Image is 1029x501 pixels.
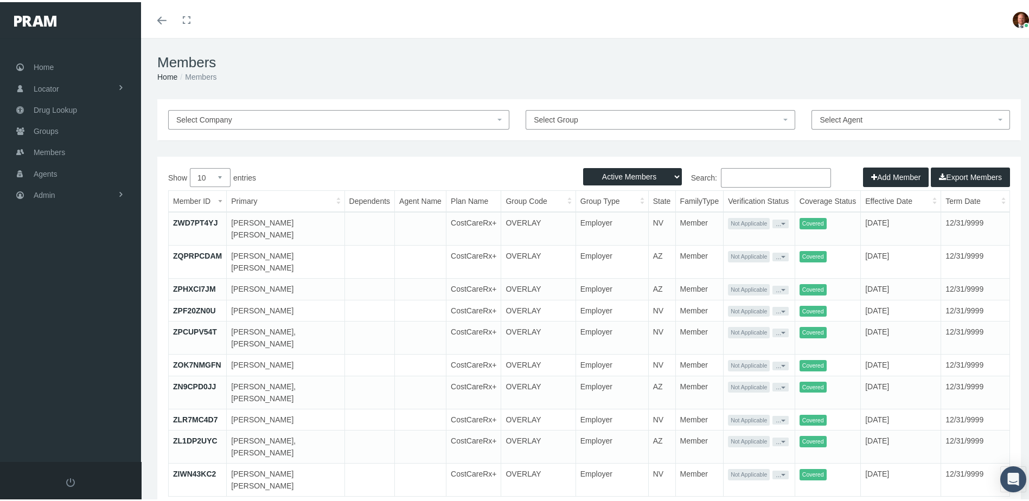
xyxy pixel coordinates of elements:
[446,298,501,319] td: CostCareRx+
[173,358,221,367] a: ZOK7NMGFN
[14,14,56,24] img: PRAM_20_x_78.png
[190,166,231,185] select: Showentries
[800,434,827,445] span: Covered
[173,282,216,291] a: ZPHXCI7JM
[800,380,827,391] span: Covered
[446,461,501,494] td: CostCareRx+
[173,325,217,334] a: ZPCUPV54T
[728,467,770,478] span: Not Applicable
[861,277,941,298] td: [DATE]
[173,304,216,313] a: ZPF20ZN0U
[675,243,724,277] td: Member
[227,428,344,461] td: [PERSON_NAME], [PERSON_NAME]
[446,407,501,428] td: CostCareRx+
[169,189,227,210] th: Member ID: activate to sort column ascending
[395,189,446,210] th: Agent Name
[675,277,724,298] td: Member
[227,243,344,277] td: [PERSON_NAME] [PERSON_NAME]
[157,52,1021,69] h1: Members
[344,189,395,210] th: Dependents
[227,298,344,319] td: [PERSON_NAME]
[772,381,789,389] button: ...
[576,298,648,319] td: Employer
[227,319,344,352] td: [PERSON_NAME], [PERSON_NAME]
[772,284,789,292] button: ...
[227,352,344,374] td: [PERSON_NAME]
[772,468,789,477] button: ...
[446,352,501,374] td: CostCareRx+
[721,166,831,185] input: Search:
[1013,10,1029,26] img: S_Profile_Picture_693.jpg
[728,282,770,293] span: Not Applicable
[173,467,216,476] a: ZIWN43KC2
[446,319,501,352] td: CostCareRx+
[800,358,827,369] span: Covered
[861,243,941,277] td: [DATE]
[675,428,724,461] td: Member
[648,319,675,352] td: NV
[576,189,648,210] th: Group Type: activate to sort column ascending
[501,243,576,277] td: OVERLAY
[941,189,1009,210] th: Term Date: activate to sort column ascending
[728,304,770,315] span: Not Applicable
[800,249,827,260] span: Covered
[941,461,1009,494] td: 12/31/9999
[861,189,941,210] th: Effective Date: activate to sort column ascending
[728,358,770,369] span: Not Applicable
[227,277,344,298] td: [PERSON_NAME]
[800,216,827,227] span: Covered
[227,189,344,210] th: Primary: activate to sort column ascending
[861,428,941,461] td: [DATE]
[648,243,675,277] td: AZ
[861,407,941,428] td: [DATE]
[648,407,675,428] td: NV
[800,325,827,336] span: Covered
[648,277,675,298] td: AZ
[820,113,862,122] span: Select Agent
[446,243,501,277] td: CostCareRx+
[34,55,54,75] span: Home
[576,319,648,352] td: Employer
[863,165,929,185] button: Add Member
[675,189,724,210] th: FamilyType
[227,374,344,407] td: [PERSON_NAME], [PERSON_NAME]
[648,374,675,407] td: AZ
[675,374,724,407] td: Member
[501,189,576,210] th: Group Code: activate to sort column ascending
[501,428,576,461] td: OVERLAY
[446,374,501,407] td: CostCareRx+
[941,298,1009,319] td: 12/31/9999
[501,374,576,407] td: OVERLAY
[724,189,795,210] th: Verification Status
[772,414,789,422] button: ...
[941,319,1009,352] td: 12/31/9999
[173,413,218,422] a: ZLR7MC4D7
[648,210,675,243] td: NV
[501,461,576,494] td: OVERLAY
[173,434,218,443] a: ZL1DP2UYC
[728,325,770,336] span: Not Applicable
[576,277,648,298] td: Employer
[501,210,576,243] td: OVERLAY
[173,216,218,225] a: ZWD7PT4YJ
[227,461,344,494] td: [PERSON_NAME] [PERSON_NAME]
[34,183,55,203] span: Admin
[861,352,941,374] td: [DATE]
[728,249,770,260] span: Not Applicable
[34,76,59,97] span: Locator
[576,374,648,407] td: Employer
[648,298,675,319] td: NV
[728,380,770,391] span: Not Applicable
[648,352,675,374] td: NV
[446,210,501,243] td: CostCareRx+
[675,298,724,319] td: Member
[34,119,59,139] span: Groups
[728,434,770,445] span: Not Applicable
[157,70,177,79] a: Home
[795,189,860,210] th: Coverage Status
[589,166,831,185] label: Search:
[800,467,827,478] span: Covered
[576,210,648,243] td: Employer
[772,305,789,313] button: ...
[772,359,789,368] button: ...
